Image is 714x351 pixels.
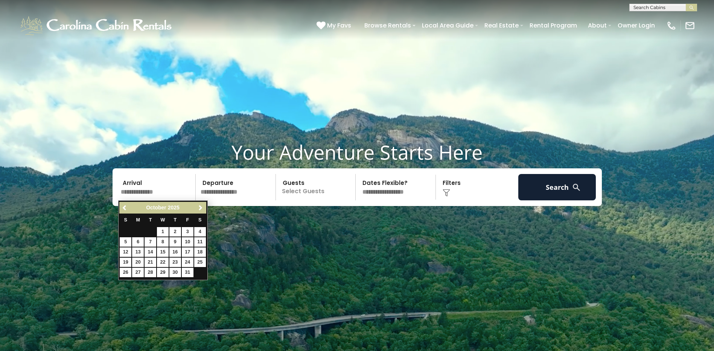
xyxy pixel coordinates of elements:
a: 28 [145,268,156,277]
a: 17 [182,247,193,257]
span: 2025 [168,204,180,211]
a: 21 [145,258,156,267]
a: Next [196,203,206,212]
a: About [584,19,610,32]
a: 9 [169,237,181,247]
a: 8 [157,237,169,247]
a: 27 [132,268,144,277]
span: Friday [186,217,189,223]
a: 1 [157,227,169,237]
a: 20 [132,258,144,267]
a: Previous [120,203,129,212]
a: 14 [145,247,156,257]
a: 25 [194,258,206,267]
a: 11 [194,237,206,247]
a: 23 [169,258,181,267]
img: search-regular-white.png [572,183,581,192]
span: Monday [136,217,140,223]
img: phone-regular-white.png [666,20,677,31]
a: Local Area Guide [418,19,477,32]
p: Select Guests [278,174,356,200]
a: 4 [194,227,206,237]
span: Wednesday [161,217,165,223]
a: 6 [132,237,144,247]
h1: Your Adventure Starts Here [6,140,708,164]
span: Thursday [174,217,177,223]
img: mail-regular-white.png [685,20,695,31]
a: 13 [132,247,144,257]
a: 10 [182,237,193,247]
span: October [146,204,166,211]
a: 22 [157,258,169,267]
span: Tuesday [149,217,152,223]
a: 12 [120,247,131,257]
a: My Favs [317,21,353,31]
a: 31 [182,268,193,277]
a: 24 [182,258,193,267]
span: Sunday [124,217,127,223]
a: 7 [145,237,156,247]
a: 15 [157,247,169,257]
a: Browse Rentals [361,19,415,32]
a: 29 [157,268,169,277]
a: Owner Login [614,19,659,32]
span: Previous [122,205,128,211]
img: filter--v1.png [443,189,450,197]
a: 18 [194,247,206,257]
a: Rental Program [526,19,581,32]
span: Next [198,205,204,211]
a: 3 [182,227,193,237]
a: 30 [169,268,181,277]
a: Real Estate [481,19,522,32]
a: 2 [169,227,181,237]
button: Search [518,174,596,200]
span: My Favs [327,21,351,30]
a: 26 [120,268,131,277]
span: Saturday [198,217,201,223]
a: 19 [120,258,131,267]
img: White-1-1-2.png [19,14,175,37]
a: 5 [120,237,131,247]
a: 16 [169,247,181,257]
